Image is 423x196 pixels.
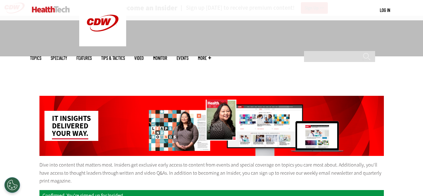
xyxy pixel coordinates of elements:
[51,56,67,60] span: Specialty
[30,56,41,60] span: Topics
[44,111,98,141] div: IT insights delivered
[4,177,20,193] button: Open Preferences
[153,56,167,60] a: MonITor
[39,161,384,185] p: Dive into content that matters most. Insiders get exclusive early access to content from events a...
[134,56,144,60] a: Video
[79,41,126,48] a: CDW
[198,56,211,60] span: More
[52,128,88,139] span: your way.
[76,56,92,60] a: Features
[380,7,390,13] div: User menu
[101,56,125,60] a: Tips & Tactics
[380,7,390,13] a: Log in
[177,56,188,60] a: Events
[32,6,70,13] img: Home
[4,177,20,193] div: Cookies Settings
